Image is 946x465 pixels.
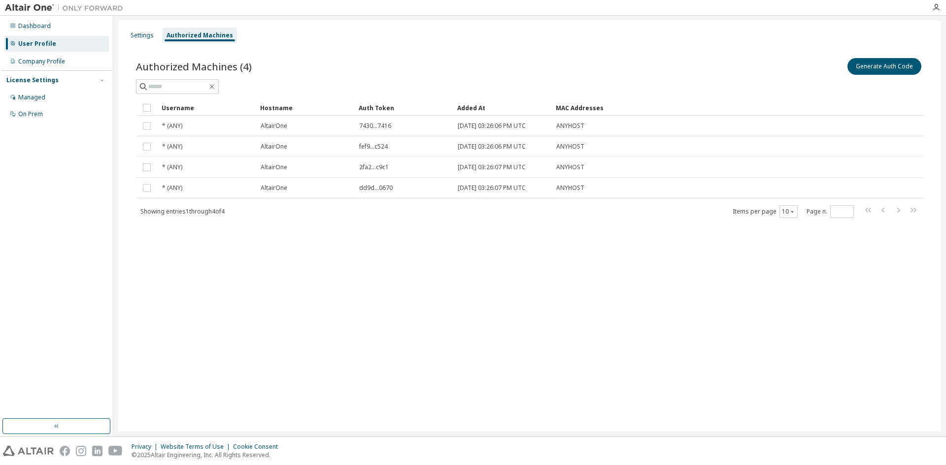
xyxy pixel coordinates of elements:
[233,443,284,451] div: Cookie Consent
[132,443,161,451] div: Privacy
[162,122,182,130] span: * (ANY)
[162,184,182,192] span: * (ANY)
[261,143,287,151] span: AltairOne
[132,451,284,459] p: © 2025 Altair Engineering, Inc. All Rights Reserved.
[359,163,389,171] span: 2fa2...c9c1
[60,446,70,456] img: facebook.svg
[458,143,526,151] span: [DATE] 03:26:06 PM UTC
[261,184,287,192] span: AltairOne
[161,443,233,451] div: Website Terms of Use
[359,184,393,192] span: dd9d...0670
[359,143,388,151] span: fef9...c524
[359,100,449,116] div: Auth Token
[847,58,921,75] button: Generate Auth Code
[733,205,798,218] span: Items per page
[458,163,526,171] span: [DATE] 03:26:07 PM UTC
[18,93,45,101] div: Managed
[807,205,854,218] span: Page n.
[5,3,128,13] img: Altair One
[6,76,59,84] div: License Settings
[260,100,351,116] div: Hostname
[92,446,102,456] img: linkedin.svg
[556,184,584,192] span: ANYHOST
[458,184,526,192] span: [DATE] 03:26:07 PM UTC
[3,446,54,456] img: altair_logo.svg
[261,163,287,171] span: AltairOne
[18,22,51,30] div: Dashboard
[18,58,65,65] div: Company Profile
[18,110,43,118] div: On Prem
[556,163,584,171] span: ANYHOST
[162,163,182,171] span: * (ANY)
[261,122,287,130] span: AltairOne
[162,143,182,151] span: * (ANY)
[556,143,584,151] span: ANYHOST
[359,122,391,130] span: 7430...7416
[76,446,86,456] img: instagram.svg
[140,207,225,216] span: Showing entries 1 through 4 of 4
[458,122,526,130] span: [DATE] 03:26:06 PM UTC
[108,446,123,456] img: youtube.svg
[18,40,56,48] div: User Profile
[782,208,795,216] button: 10
[167,31,233,39] div: Authorized Machines
[556,122,584,130] span: ANYHOST
[131,31,154,39] div: Settings
[556,100,820,116] div: MAC Addresses
[457,100,548,116] div: Added At
[136,60,252,73] span: Authorized Machines (4)
[162,100,252,116] div: Username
